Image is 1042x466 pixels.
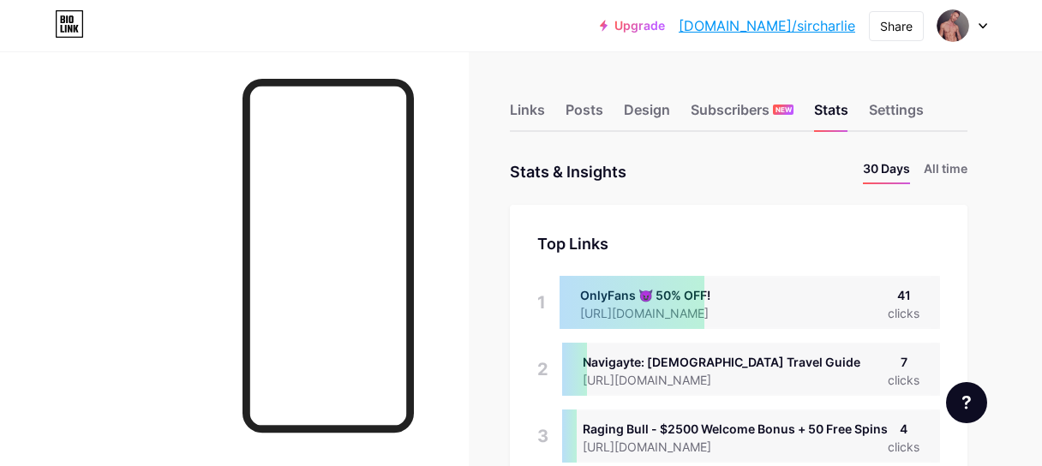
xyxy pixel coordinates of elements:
div: Raging Bull - $2500 Welcome Bonus + 50 Free Spins [583,420,888,438]
div: Subscribers [691,99,793,130]
div: Share [880,17,913,35]
a: [DOMAIN_NAME]/sircharlie [679,15,855,36]
li: All time [924,159,967,184]
div: Design [624,99,670,130]
li: 30 Days [863,159,910,184]
div: [URL][DOMAIN_NAME] [583,371,860,389]
div: 3 [537,409,548,463]
img: sircharlie [937,9,969,42]
div: 7 [888,353,919,371]
div: clicks [888,371,919,389]
div: Stats [814,99,848,130]
div: [URL][DOMAIN_NAME] [583,438,888,456]
div: Links [510,99,545,130]
div: Posts [566,99,603,130]
div: Navigayte: [DEMOGRAPHIC_DATA] Travel Guide [583,353,860,371]
div: clicks [888,304,919,322]
div: Top Links [537,232,940,255]
div: 41 [888,286,919,304]
div: Settings [869,99,924,130]
div: Stats & Insights [510,159,626,184]
span: NEW [776,105,792,115]
div: 1 [537,276,546,329]
div: 4 [888,420,919,438]
a: Upgrade [600,19,665,33]
div: 2 [537,343,548,396]
div: clicks [888,438,919,456]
